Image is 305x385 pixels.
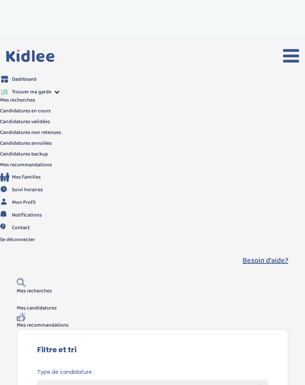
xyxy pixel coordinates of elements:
span: Mes familles [12,173,41,181]
a: Mes candidatures [17,295,288,312]
span: Trouver ma garde [12,88,51,96]
span: Dashboard [12,76,36,83]
span: Suivi horaires [12,186,43,194]
span: Type de candidature : [37,368,268,376]
a: Mes recherches [17,278,288,295]
span: Mes candidatures [17,304,57,312]
span: Contact [12,224,30,232]
span: Notifications [12,211,42,219]
span: Mes recherches [17,287,52,295]
button: Besoin d'aide? [243,255,288,266]
span: Mon Profil [12,199,36,206]
a: Mes recommandations [17,312,288,329]
span: Mes recommandations [17,321,68,329]
label: Filtre et tri [37,344,77,355]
